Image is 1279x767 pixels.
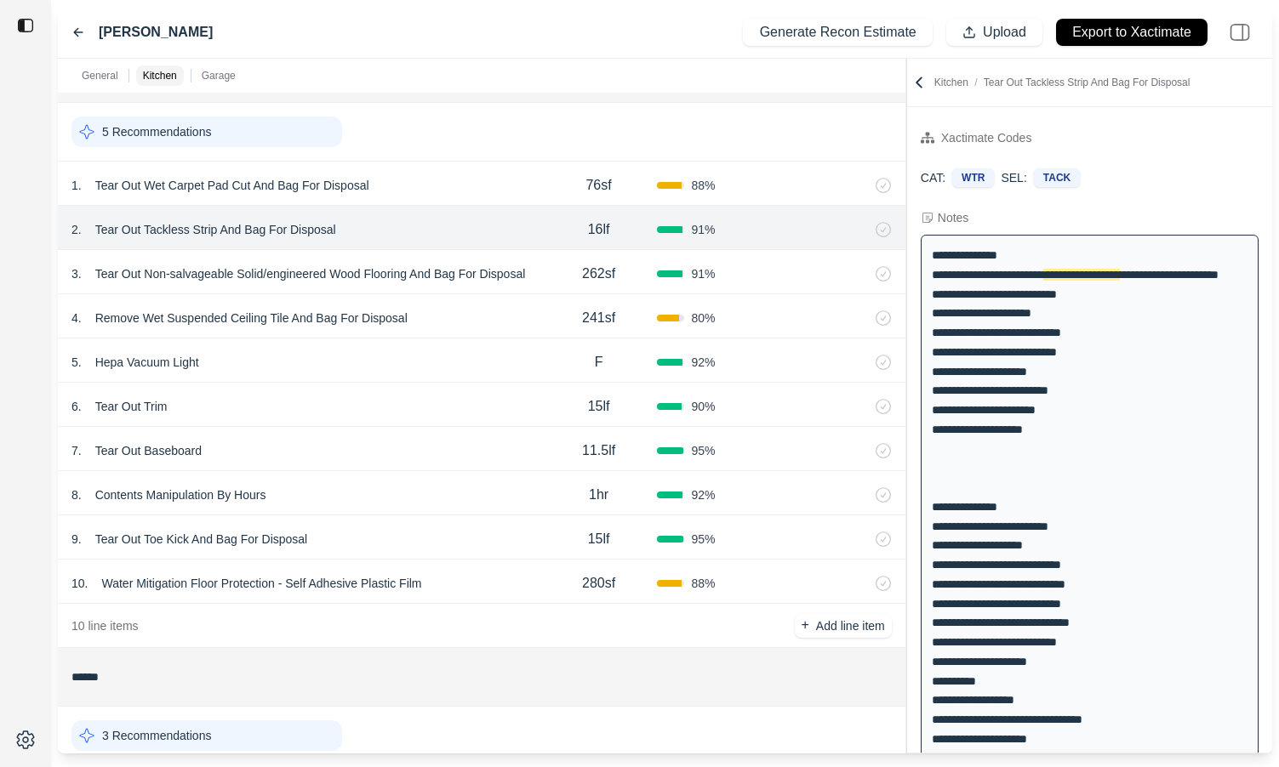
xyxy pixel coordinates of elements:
[760,23,916,43] p: Generate Recon Estimate
[795,614,892,638] button: +Add line item
[1034,168,1080,187] div: TACK
[691,486,715,503] span: 92 %
[743,19,932,46] button: Generate Recon Estimate
[802,616,809,635] p: +
[89,395,174,418] p: Tear Out Trim
[691,310,715,327] span: 80 %
[934,76,1190,89] p: Kitchen
[921,169,945,186] p: CAT:
[71,221,82,238] p: 2 .
[94,571,428,595] p: Water Mitigation Floor Protection - Self Adhesive Plastic Film
[691,265,715,282] span: 91 %
[71,398,82,415] p: 6 .
[71,442,82,459] p: 7 .
[589,485,608,505] p: 1hr
[582,308,615,328] p: 241sf
[595,352,603,372] p: F
[941,128,1032,148] div: Xactimate Codes
[71,354,82,371] p: 5 .
[691,575,715,592] span: 88 %
[983,23,1026,43] p: Upload
[585,175,611,196] p: 76sf
[691,354,715,371] span: 92 %
[89,218,343,241] p: Tear Out Tackless Strip And Bag For Disposal
[1221,14,1259,51] img: right-panel.svg
[816,617,885,634] p: Add line item
[71,575,88,592] p: 10 .
[89,483,273,507] p: Contents Manipulation By Hours
[946,19,1042,46] button: Upload
[952,168,994,187] div: WTR
[691,221,715,238] span: 91 %
[89,527,315,551] p: Tear Out Toe Kick And Bag For Disposal
[17,17,34,34] img: toggle sidebar
[143,69,177,82] p: Kitchen
[1001,169,1026,186] p: SEL:
[89,173,376,197] p: Tear Out Wet Carpet Pad Cut And Bag For Disposal
[691,398,715,415] span: 90 %
[71,486,82,503] p: 8 .
[82,69,118,82] p: General
[968,77,984,88] span: /
[71,265,82,282] p: 3 .
[1056,19,1208,46] button: Export to Xactimate
[102,123,211,140] p: 5 Recommendations
[984,77,1190,88] span: Tear Out Tackless Strip And Bag For Disposal
[582,573,615,594] p: 280sf
[1072,23,1191,43] p: Export to Xactimate
[938,209,969,226] div: Notes
[691,177,715,194] span: 88 %
[588,396,610,417] p: 15lf
[89,350,206,374] p: Hepa Vacuum Light
[71,177,82,194] p: 1 .
[582,264,615,284] p: 262sf
[99,22,213,43] label: [PERSON_NAME]
[588,529,610,549] p: 15lf
[691,442,715,459] span: 95 %
[89,439,208,463] p: Tear Out Baseboard
[89,262,533,286] p: Tear Out Non-salvageable Solid/engineered Wood Flooring And Bag For Disposal
[102,727,211,744] p: 3 Recommendations
[71,617,139,634] p: 10 line items
[89,306,414,330] p: Remove Wet Suspended Ceiling Tile And Bag For Disposal
[582,440,615,461] p: 11.5lf
[71,531,82,548] p: 9 .
[691,531,715,548] span: 95 %
[588,219,610,240] p: 16lf
[202,69,236,82] p: Garage
[71,310,82,327] p: 4 .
